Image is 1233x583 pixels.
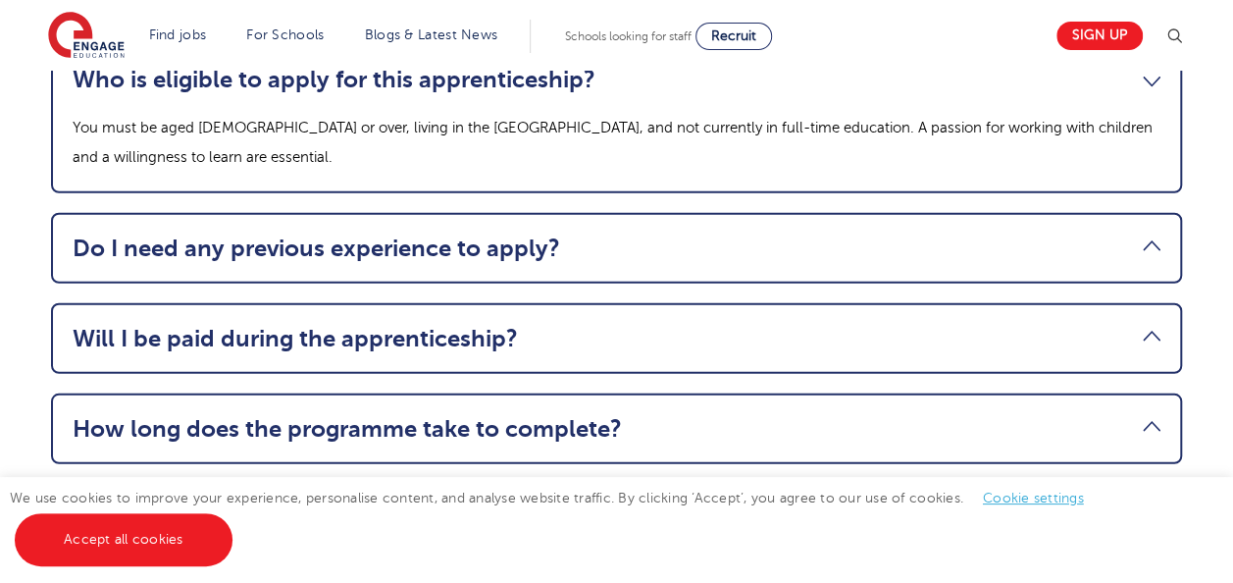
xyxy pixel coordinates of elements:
[565,29,692,43] span: Schools looking for staff
[365,27,498,42] a: Blogs & Latest News
[73,325,1160,352] a: Will I be paid during the apprenticeship?
[15,513,232,566] a: Accept all cookies
[711,28,756,43] span: Recruit
[983,491,1084,505] a: Cookie settings
[73,66,1160,93] a: Who is eligible to apply for this apprenticeship?
[10,491,1104,547] span: We use cookies to improve your experience, personalise content, and analyse website traffic. By c...
[73,113,1160,172] p: You must be aged [DEMOGRAPHIC_DATA] or over, living in the [GEOGRAPHIC_DATA], and not currently i...
[48,12,125,61] img: Engage Education
[246,27,324,42] a: For Schools
[1056,22,1143,50] a: Sign up
[73,235,1160,262] a: Do I need any previous experience to apply?
[73,415,1160,443] a: How long does the programme take to complete?
[149,27,207,42] a: Find jobs
[695,23,772,50] a: Recruit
